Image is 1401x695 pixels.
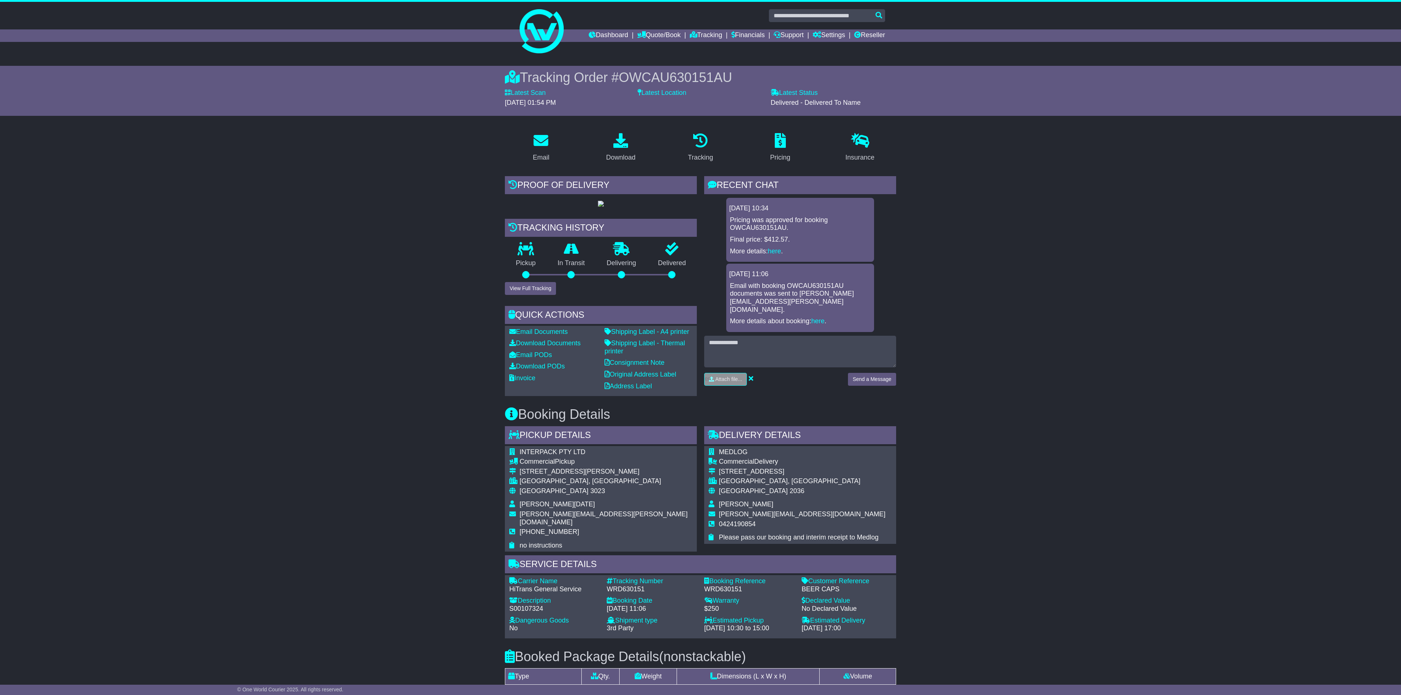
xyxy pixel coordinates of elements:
span: [PERSON_NAME][DATE] [520,500,595,508]
button: View Full Tracking [505,282,556,295]
a: Consignment Note [605,359,664,366]
td: Volume [820,669,896,685]
span: no instructions [520,542,562,549]
div: Email [533,153,549,163]
a: Reseller [854,29,885,42]
span: [GEOGRAPHIC_DATA] [520,487,588,495]
span: [PERSON_NAME][EMAIL_ADDRESS][PERSON_NAME][DOMAIN_NAME] [520,510,688,526]
label: Latest Scan [505,89,546,97]
div: BEER CAPS [802,585,892,594]
div: Download [606,153,635,163]
label: Latest Location [638,89,686,97]
div: Customer Reference [802,577,892,585]
span: [DATE] 01:54 PM [505,99,556,106]
a: Financials [731,29,765,42]
div: [DATE] 11:06 [729,270,871,278]
a: Shipping Label - A4 printer [605,328,689,335]
div: Tracking Number [607,577,697,585]
a: Email [528,131,554,165]
span: MEDLOG [719,448,748,456]
p: More details about booking: . [730,317,870,325]
div: Pickup [520,458,692,466]
div: [GEOGRAPHIC_DATA], [GEOGRAPHIC_DATA] [719,477,885,485]
div: Tracking [688,153,713,163]
div: Declared Value [802,597,892,605]
p: Email with booking OWCAU630151AU documents was sent to [PERSON_NAME][EMAIL_ADDRESS][PERSON_NAME][... [730,282,870,314]
span: [PERSON_NAME] [719,500,773,508]
span: (nonstackable) [659,649,746,664]
span: Commercial [719,458,754,465]
div: [DATE] 11:06 [607,605,697,613]
span: Commercial [520,458,555,465]
div: Pickup Details [505,426,697,446]
div: [DATE] 10:34 [729,204,871,213]
div: Delivery Details [704,426,896,446]
h3: Booked Package Details [505,649,896,664]
div: Warranty [704,597,794,605]
p: Pricing was approved for booking OWCAU630151AU. [730,216,870,232]
div: Tracking Order # [505,69,896,85]
a: Download PODs [509,363,565,370]
span: Please pass our booking and interim receipt to Medlog [719,534,878,541]
div: Tracking history [505,219,697,239]
span: No [509,624,518,632]
p: Final price: $412.57. [730,236,870,244]
div: Pricing [770,153,790,163]
a: Insurance [841,131,879,165]
a: Pricing [765,131,795,165]
h3: Booking Details [505,407,896,422]
div: HiTrans General Service [509,585,599,594]
p: Pickup [505,259,547,267]
div: [STREET_ADDRESS] [719,468,885,476]
div: Delivery [719,458,885,466]
p: More details: . [730,247,870,256]
a: Original Address Label [605,371,676,378]
div: S00107324 [509,605,599,613]
p: Delivering [596,259,647,267]
a: Email Documents [509,328,568,335]
div: $250 [704,605,794,613]
a: Email PODs [509,351,552,359]
td: Weight [620,669,677,685]
span: Delivered - Delivered To Name [771,99,861,106]
span: 3023 [590,487,605,495]
a: Support [774,29,803,42]
a: Settings [813,29,845,42]
span: 3rd Party [607,624,634,632]
a: Dashboard [589,29,628,42]
span: OWCAU630151AU [619,70,732,85]
a: Shipping Label - Thermal printer [605,339,685,355]
div: Estimated Pickup [704,617,794,625]
td: Qty. [581,669,620,685]
span: [PERSON_NAME][EMAIL_ADDRESS][DOMAIN_NAME] [719,510,885,518]
div: No Declared Value [802,605,892,613]
div: [STREET_ADDRESS][PERSON_NAME] [520,468,692,476]
span: INTERPACK PTY LTD [520,448,585,456]
span: [GEOGRAPHIC_DATA] [719,487,788,495]
div: RECENT CHAT [704,176,896,196]
td: Type [505,669,582,685]
a: here [768,247,781,255]
a: Download Documents [509,339,581,347]
a: here [811,317,824,325]
a: Quote/Book [637,29,681,42]
p: Delivered [647,259,697,267]
div: [GEOGRAPHIC_DATA], [GEOGRAPHIC_DATA] [520,477,692,485]
div: Booking Reference [704,577,794,585]
div: Quick Actions [505,306,697,326]
span: © One World Courier 2025. All rights reserved. [237,687,343,692]
div: Proof of Delivery [505,176,697,196]
div: Carrier Name [509,577,599,585]
div: WRD630151 [704,585,794,594]
a: Address Label [605,382,652,390]
a: Tracking [690,29,722,42]
span: [PHONE_NUMBER] [520,528,579,535]
img: GetPodImage [598,201,604,207]
span: 2036 [789,487,804,495]
span: 0424190854 [719,520,756,528]
p: In Transit [547,259,596,267]
div: Booking Date [607,597,697,605]
label: Latest Status [771,89,818,97]
td: Dimensions (L x W x H) [677,669,820,685]
div: WRD630151 [607,585,697,594]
